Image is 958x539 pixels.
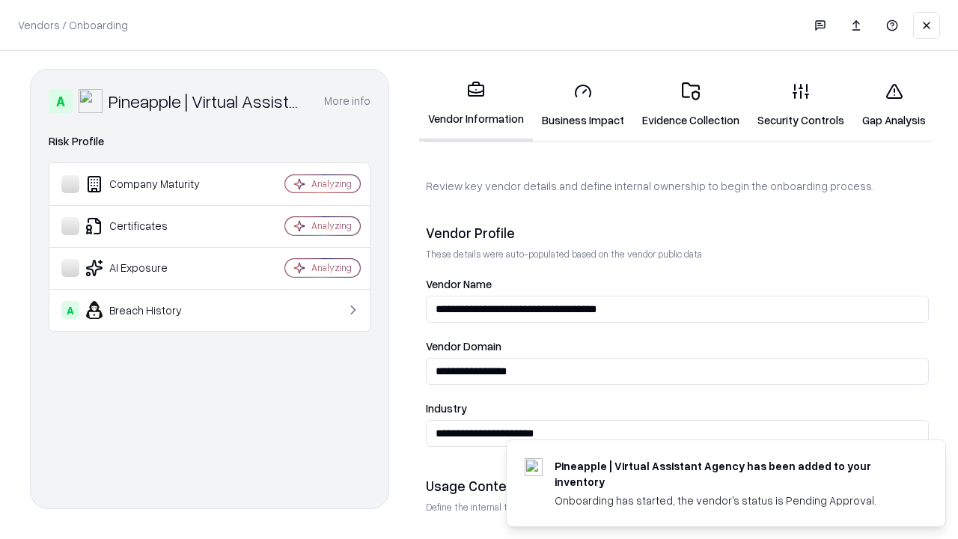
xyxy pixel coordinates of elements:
img: trypineapple.com [525,458,543,476]
div: Certificates [61,217,240,235]
label: Vendor Name [426,278,929,290]
img: Pineapple | Virtual Assistant Agency [79,89,103,113]
a: Evidence Collection [633,70,748,140]
div: Company Maturity [61,175,240,193]
div: A [61,301,79,319]
button: More info [324,88,370,115]
div: Pineapple | Virtual Assistant Agency has been added to your inventory [555,458,909,490]
label: Industry [426,403,929,414]
a: Security Controls [748,70,853,140]
label: Vendor Domain [426,341,929,352]
p: Review key vendor details and define internal ownership to begin the onboarding process. [426,178,929,194]
div: Pineapple | Virtual Assistant Agency [109,89,306,113]
p: These details were auto-populated based on the vendor public data [426,248,929,261]
div: Analyzing [311,261,352,274]
p: Vendors / Onboarding [18,17,128,33]
div: Vendor Profile [426,224,929,242]
div: Breach History [61,301,240,319]
div: AI Exposure [61,259,240,277]
div: Analyzing [311,219,352,232]
div: Analyzing [311,177,352,190]
div: Risk Profile [49,133,370,150]
a: Gap Analysis [853,70,935,140]
a: Business Impact [533,70,633,140]
div: Onboarding has started, the vendor's status is Pending Approval. [555,493,909,508]
div: Usage Context [426,477,929,495]
p: Define the internal team and reason for using this vendor. This helps assess business relevance a... [426,501,929,514]
div: A [49,89,73,113]
a: Vendor Information [419,69,533,141]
